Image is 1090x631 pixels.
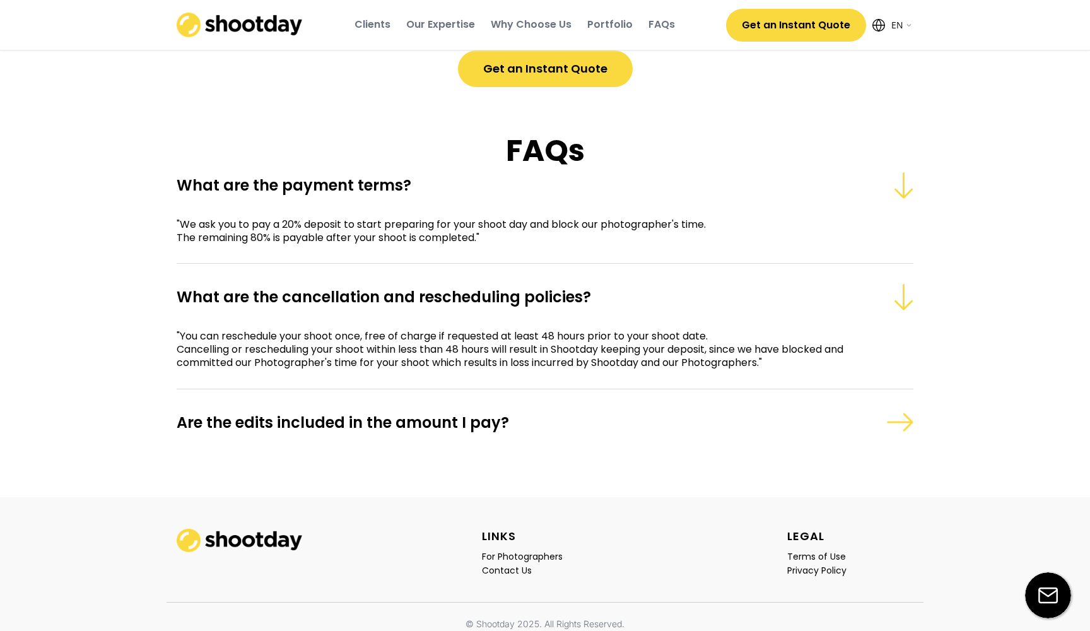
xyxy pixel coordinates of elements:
[177,529,303,552] img: shootday_logo.png
[177,218,885,245] div: "We ask you to pay a 20% deposit to start preparing for your shoot day and block our photographer...
[1025,572,1071,618] img: email-icon%20%281%29.svg
[648,18,675,32] div: FAQs
[726,9,866,42] button: Get an Instant Quote
[482,529,516,543] div: LINKS
[894,283,913,310] img: Group_95%402x%5B1%5D.png
[406,18,475,32] div: Our Expertise
[458,50,633,87] button: Get an Instant Quote
[787,565,847,576] div: Privacy Policy
[177,175,803,195] div: What are the payment terms?
[466,618,624,630] div: © Shootday 2025. All Rights Reserved.
[787,551,846,562] div: Terms of Use
[491,18,571,32] div: Why Choose Us
[177,13,303,37] img: shootday_logo.png
[177,287,803,307] div: What are the cancellation and rescheduling policies?
[872,19,885,32] img: Icon%20feather-globe%20%281%29.svg
[587,18,633,32] div: Portfolio
[177,413,803,432] div: Are the edits included in the amount I pay?
[894,172,913,199] img: Group_95%402x%5B1%5D.png
[482,551,563,562] div: For Photographers
[482,565,532,576] div: Contact Us
[177,131,913,170] h1: FAQs
[787,529,824,543] div: LEGAL
[886,413,913,432] img: Group_96%402x%5B1%5D.png
[355,18,390,32] div: Clients
[177,330,885,369] div: "You can reschedule your shoot once, free of charge if requested at least 48 hours prior to your ...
